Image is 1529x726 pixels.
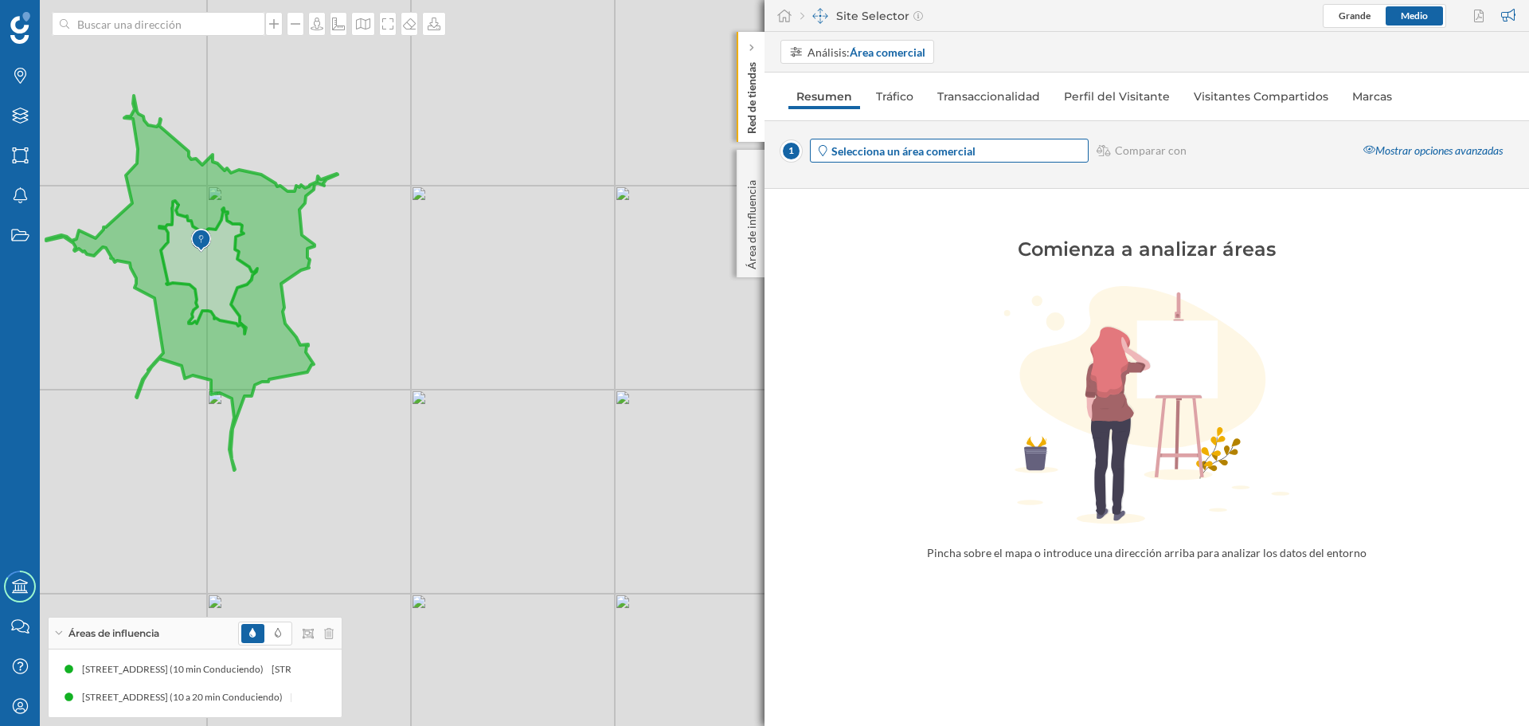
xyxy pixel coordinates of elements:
div: Comienza a analizar áreas [892,237,1402,262]
div: [STREET_ADDRESS] (10 a 20 min Conduciendo) [81,689,290,705]
span: Grande [1339,10,1371,22]
a: Perfil del Visitante [1056,84,1178,109]
p: Red de tiendas [744,56,760,134]
div: [STREET_ADDRESS] (10 min Conduciendo) [271,661,460,677]
a: Tráfico [868,84,921,109]
p: Área de influencia [744,174,760,269]
span: Áreas de influencia [68,626,159,641]
img: dashboards-manager.svg [812,8,828,24]
strong: Área comercial [850,45,925,59]
a: Transaccionalidad [929,84,1048,109]
a: Resumen [788,84,860,109]
strong: Selecciona un área comercial [831,144,976,158]
div: Mostrar opciones avanzadas [1354,137,1512,165]
div: [STREET_ADDRESS] (10 a 20 min Conduciendo) [290,689,499,705]
img: Marker [191,225,211,257]
a: Visitantes Compartidos [1186,84,1336,109]
span: Medio [1401,10,1428,22]
span: 1 [780,140,802,162]
div: Site Selector [800,8,923,24]
span: Soporte [32,11,88,26]
img: Geoblink Logo [10,12,30,44]
a: Marcas [1344,84,1400,109]
div: Pincha sobre el mapa o introduce una dirección arriba para analizar los datos del entorno [876,545,1418,561]
div: Análisis: [808,44,925,61]
div: [STREET_ADDRESS] (10 min Conduciendo) [81,661,271,677]
span: Comparar con [1115,143,1187,159]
